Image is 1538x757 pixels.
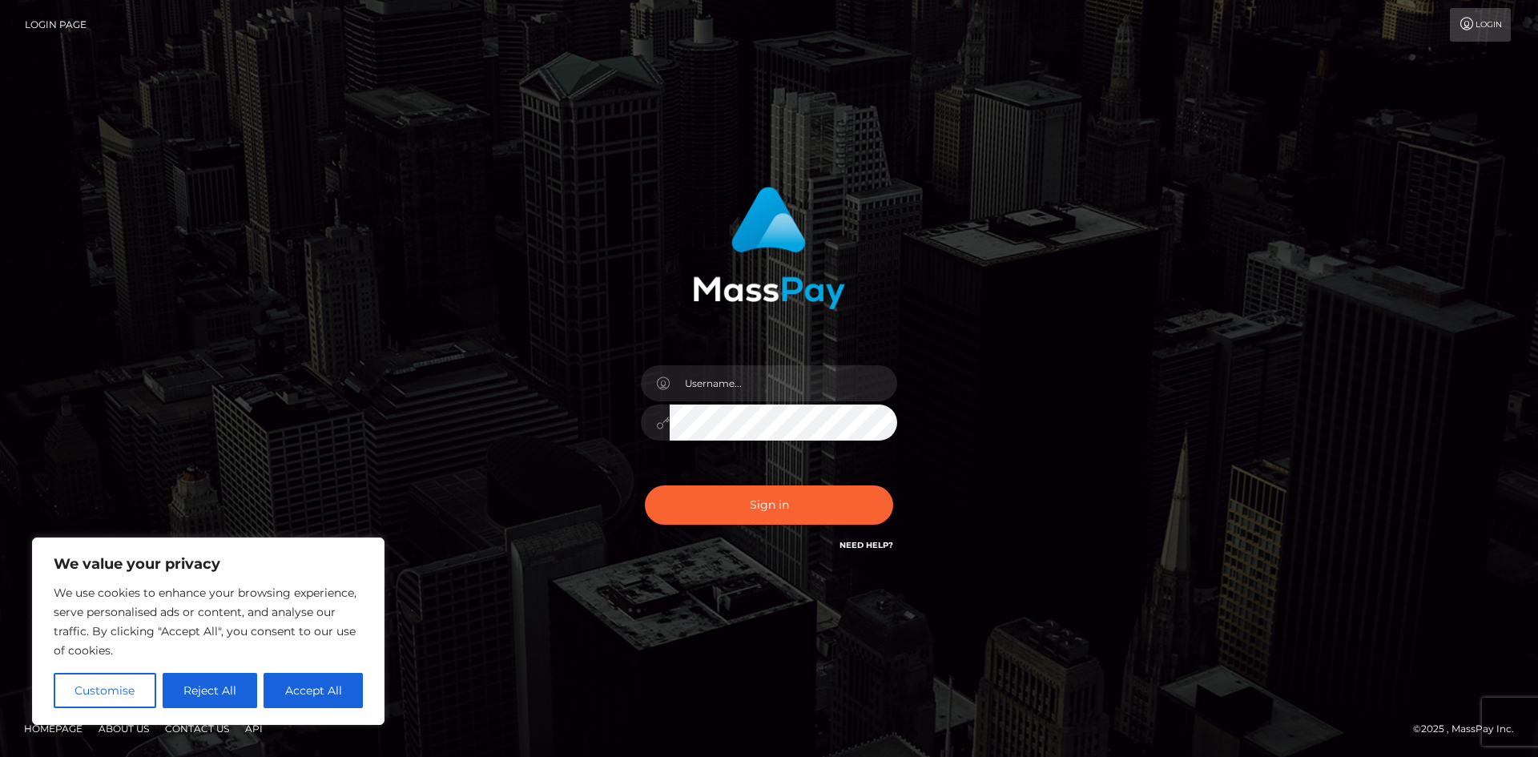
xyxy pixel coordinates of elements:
[1450,8,1511,42] a: Login
[693,187,845,309] img: MassPay Login
[25,8,87,42] a: Login Page
[159,716,236,741] a: Contact Us
[264,673,363,708] button: Accept All
[32,538,384,725] div: We value your privacy
[645,485,893,525] button: Sign in
[1413,720,1526,738] div: © 2025 , MassPay Inc.
[18,716,89,741] a: Homepage
[839,540,893,550] a: Need Help?
[54,583,363,660] p: We use cookies to enhance your browsing experience, serve personalised ads or content, and analys...
[92,716,155,741] a: About Us
[54,673,156,708] button: Customise
[54,554,363,574] p: We value your privacy
[670,365,897,401] input: Username...
[239,716,269,741] a: API
[163,673,258,708] button: Reject All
